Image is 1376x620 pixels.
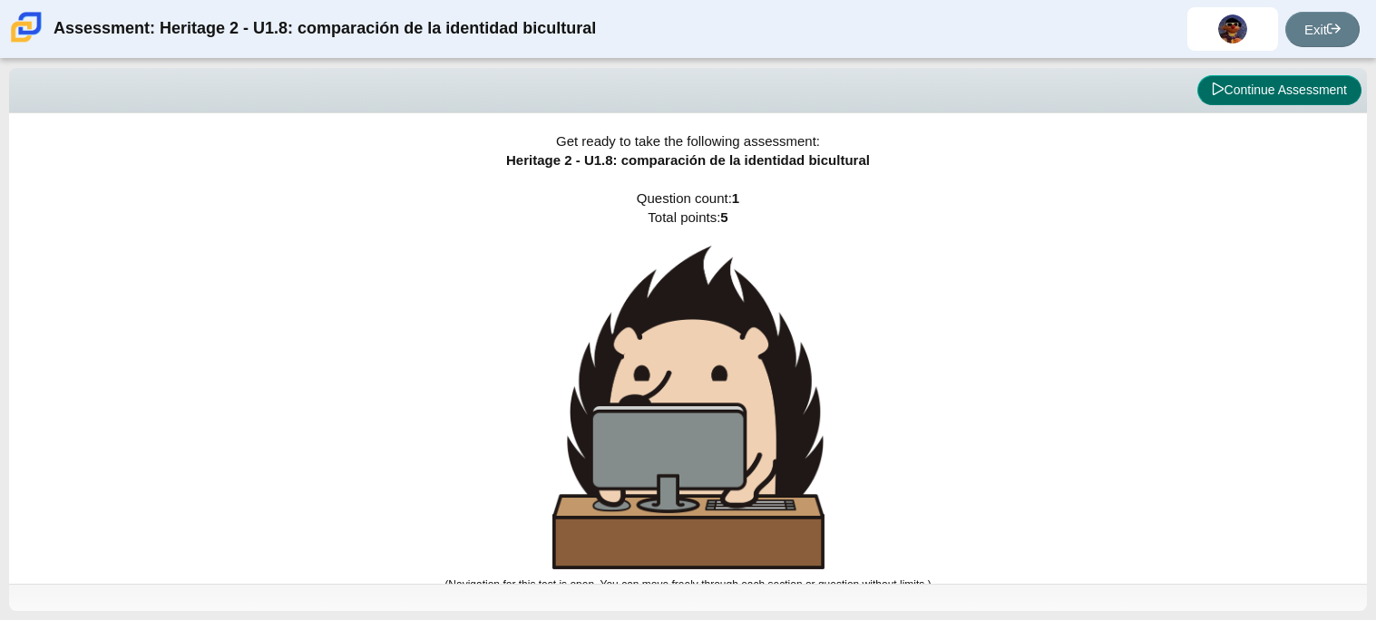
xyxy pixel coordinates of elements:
span: Question count: Total points: [444,190,931,591]
div: Assessment: Heritage 2 - U1.8: comparación de la identidad bicultural [54,7,596,51]
a: Carmen School of Science & Technology [7,34,45,49]
img: maria.villalopez.GvfnL8 [1218,15,1247,44]
button: Continue Assessment [1197,75,1361,106]
b: 1 [732,190,739,206]
span: Get ready to take the following assessment: [556,133,820,149]
small: (Navigation for this test is open. You can move freely through each section or question without l... [444,578,931,591]
img: hedgehog-behind-computer-large.png [552,246,825,569]
b: 5 [720,209,727,225]
a: Exit [1285,12,1360,47]
span: Heritage 2 - U1.8: comparación de la identidad bicultural [506,152,870,168]
img: Carmen School of Science & Technology [7,8,45,46]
